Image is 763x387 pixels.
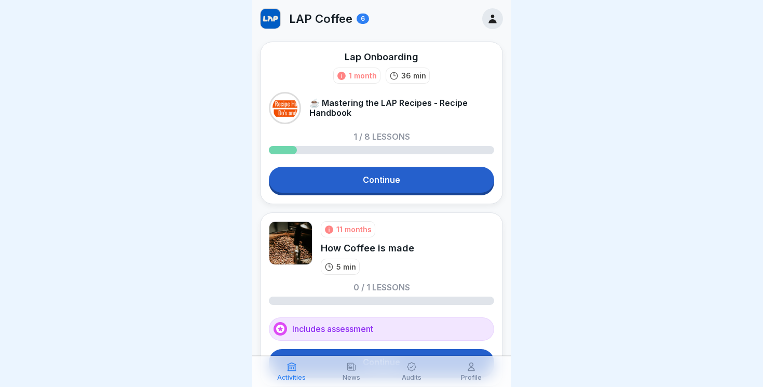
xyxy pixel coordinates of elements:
div: How Coffee is made [321,242,414,255]
p: 0 / 1 lessons [353,283,410,291]
p: 5 min [336,261,356,272]
div: 6 [357,14,369,24]
div: Includes assessment [269,317,494,341]
div: 1 month [349,70,377,81]
p: 36 min [401,70,426,81]
p: Profile [461,374,482,381]
p: Activities [277,374,306,381]
p: Audits [402,374,421,381]
div: 11 months [336,224,372,235]
p: LAP Coffee [289,12,352,25]
div: Lap Onboarding [345,50,418,63]
img: qrsn5oqfx1mz17aa8megk5xl.png [269,221,312,265]
a: Continue [269,167,494,193]
a: Continue [269,349,494,375]
p: News [343,374,360,381]
img: w1n62d9c1m8dr293gbm2xwec.png [261,9,280,29]
p: ☕ Mastering the LAP Recipes - Recipe Handbook [309,98,494,118]
p: 1 / 8 lessons [353,132,410,141]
